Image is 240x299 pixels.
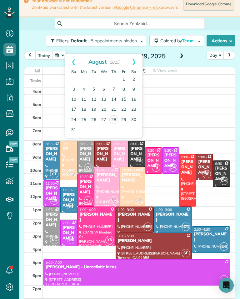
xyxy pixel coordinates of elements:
[105,236,114,244] span: Y3
[118,207,134,212] span: 1:00 - 3:00
[69,105,79,115] a: 17
[32,233,41,239] span: 3pm
[143,223,152,231] span: SF
[113,142,132,146] span: 8:00 - 10:00
[46,207,62,212] span: 1:00 - 4:00
[62,188,81,192] span: 11:30 - 1:30
[135,196,143,205] span: WB
[109,60,119,65] span: 2025
[164,153,177,195] div: [PERSON_NAME] - [GEOGRAPHIC_DATA]
[97,142,115,146] span: 8:00 - 10:00
[84,163,92,172] span: KC
[79,146,92,162] div: [PERSON_NAME]
[119,95,129,105] a: 15
[109,105,119,115] a: 21
[135,157,143,165] span: KD
[45,265,228,270] div: [PERSON_NAME] - Unrealistic Ideas
[111,69,116,74] span: Thursday
[79,207,96,212] span: 1:00 - 4:00
[129,95,139,105] a: 16
[92,69,96,74] span: Tuesday
[109,85,119,95] a: 7
[89,95,99,105] a: 12
[182,249,190,257] span: SF
[69,95,79,105] a: 10
[198,159,211,175] div: [PERSON_NAME]
[89,115,99,125] a: 26
[194,232,228,242] div: [PERSON_NAME]
[84,196,92,205] span: Y3
[109,95,119,105] a: 14
[169,163,177,172] span: LM
[113,146,126,162] div: [PERSON_NAME]
[45,212,58,228] div: [PERSON_NAME]
[89,105,99,115] a: 19
[46,35,146,46] button: Filters: Default | 5 appointments hidden
[117,212,152,223] div: [PERSON_NAME]
[67,236,75,244] span: LM
[35,51,53,60] button: today
[181,155,197,159] span: 9:00 - 1:00
[45,186,58,202] div: [PERSON_NAME]
[156,212,190,223] div: [PERSON_NAME]
[220,275,228,284] span: LM
[62,192,75,208] div: [PERSON_NAME]
[119,115,129,125] a: 29
[96,172,118,183] div: [PERSON_NAME]
[79,179,92,195] div: [PERSON_NAME]
[130,146,143,162] div: [PERSON_NAME]
[122,172,143,183] div: [PERSON_NAME]
[215,166,228,182] div: [PERSON_NAME]
[69,125,79,135] a: 31
[97,53,176,60] h2: [DATE] 29, 2025
[88,38,137,44] span: | 5 appointments hidden
[32,141,41,146] span: 8am
[71,38,87,44] span: Default
[32,5,178,10] span: ZenMaid works best with the latest version of or browsers
[207,35,235,46] button: Actions
[147,148,165,153] span: 8:30 - 10:30
[32,220,41,225] span: 2pm
[132,68,146,73] span: [DATE]
[129,105,139,115] a: 23
[71,69,76,74] span: Sunday
[129,75,139,85] a: 2
[9,141,18,147] span: New
[130,142,148,146] span: 8:00 - 10:00
[30,168,41,173] span: 10am
[43,35,146,46] a: Filters: Default | 5 appointments hidden
[79,115,89,125] a: 25
[118,157,126,165] span: LI
[152,163,160,172] span: Y3
[30,181,41,186] span: 11am
[50,170,58,178] span: CT
[24,51,36,60] button: prev
[181,159,194,175] div: [PERSON_NAME]
[97,168,115,172] span: 10:00 - 1:00
[156,207,172,212] span: 1:00 - 3:00
[164,148,182,153] span: 8:30 - 10:30
[89,85,99,95] a: 5
[223,51,235,60] button: next
[182,223,190,231] span: CT
[202,170,211,178] span: SF
[157,68,177,73] span: View week
[62,225,75,241] div: [PERSON_NAME]
[46,142,64,146] span: 8:00 - 11:00
[99,85,109,95] a: 6
[118,234,134,238] span: 3:00 - 5:00
[119,105,129,115] a: 22
[117,238,190,244] div: [PERSON_NAME]
[99,105,109,115] a: 20
[219,278,234,293] div: Open Intercom Messenger
[32,286,41,291] span: 7pm
[109,115,118,124] a: 28
[119,75,129,85] a: 1
[198,155,216,159] span: 9:00 - 11:00
[129,85,139,95] a: 9
[119,85,129,95] a: 8
[79,95,89,105] a: 11
[207,51,224,60] button: Day
[45,146,58,162] div: [PERSON_NAME]
[32,155,41,160] span: 9am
